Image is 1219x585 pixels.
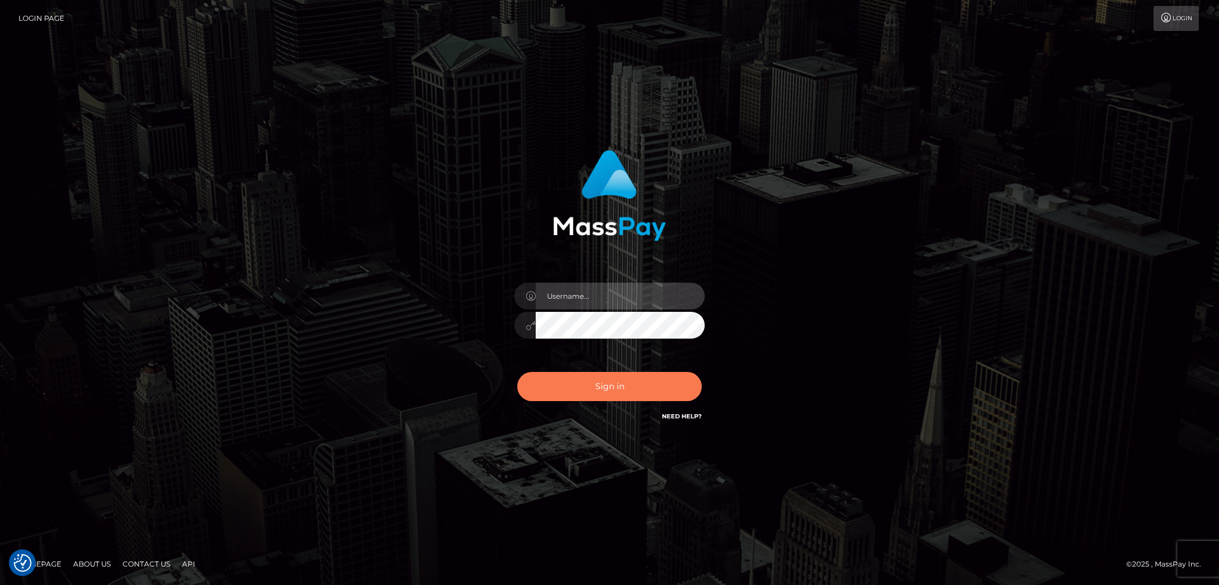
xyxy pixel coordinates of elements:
a: Contact Us [118,555,175,573]
a: API [177,555,200,573]
a: Need Help? [662,412,702,420]
input: Username... [536,283,705,309]
div: © 2025 , MassPay Inc. [1126,558,1210,571]
a: Homepage [13,555,66,573]
a: About Us [68,555,115,573]
button: Consent Preferences [14,554,32,572]
a: Login [1154,6,1199,31]
img: MassPay Login [553,150,666,241]
img: Revisit consent button [14,554,32,572]
button: Sign in [517,372,702,401]
a: Login Page [18,6,64,31]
